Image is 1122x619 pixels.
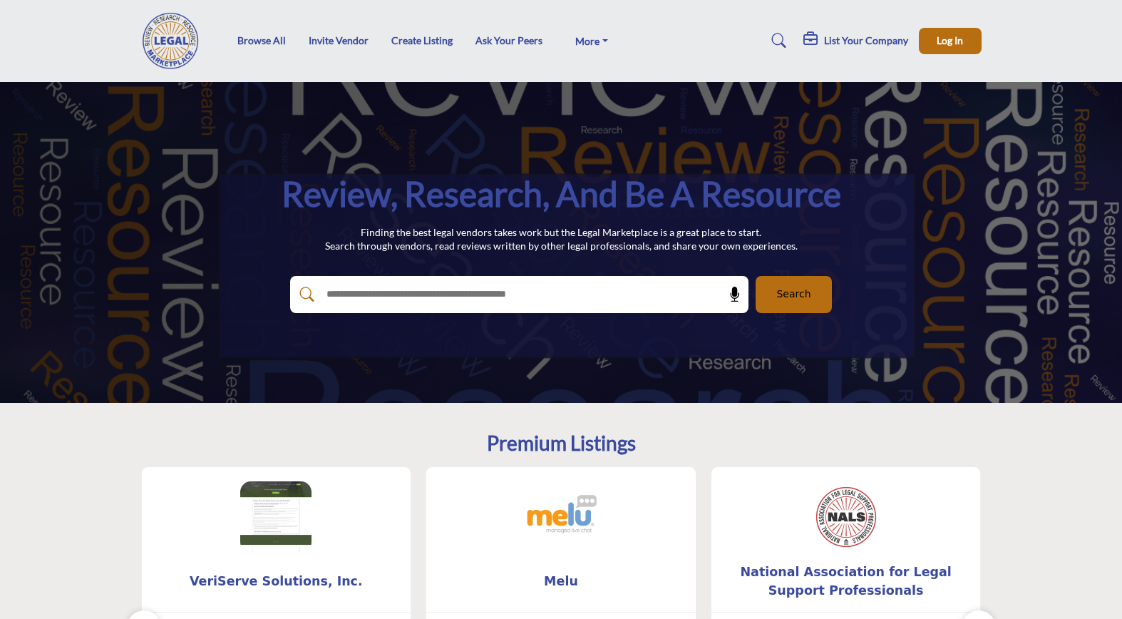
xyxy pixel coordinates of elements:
img: Site Logo [141,12,208,69]
button: Search [756,276,832,313]
h2: Premium Listings [487,431,636,456]
div: List Your Company [803,32,908,49]
b: National Association for Legal Support Professionals [733,563,959,600]
a: More [565,31,618,51]
a: Melu [426,563,696,600]
a: Search [758,29,796,52]
h1: Review, Research, and be a Resource [282,172,841,216]
a: Create Listing [391,34,453,46]
span: VeriServe Solutions, Inc. [163,572,390,590]
span: Search [776,287,810,302]
a: National Association for Legal Support Professionals [711,563,981,600]
b: Melu [448,563,674,600]
h5: List Your Company [824,34,908,47]
img: VeriServe Solutions, Inc. [240,481,312,553]
a: Invite Vendor [309,34,369,46]
span: Melu [448,572,674,590]
img: Melu [525,481,597,553]
b: VeriServe Solutions, Inc. [163,563,390,600]
p: Finding the best legal vendors takes work but the Legal Marketplace is a great place to start. [325,225,798,240]
button: Log In [919,28,982,54]
p: Search through vendors, read reviews written by other legal professionals, and share your own exp... [325,239,798,253]
img: National Association for Legal Support Professionals [810,481,882,553]
a: Ask Your Peers [475,34,542,46]
span: Log In [937,34,963,46]
a: Browse All [237,34,286,46]
a: VeriServe Solutions, Inc. [142,563,411,600]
